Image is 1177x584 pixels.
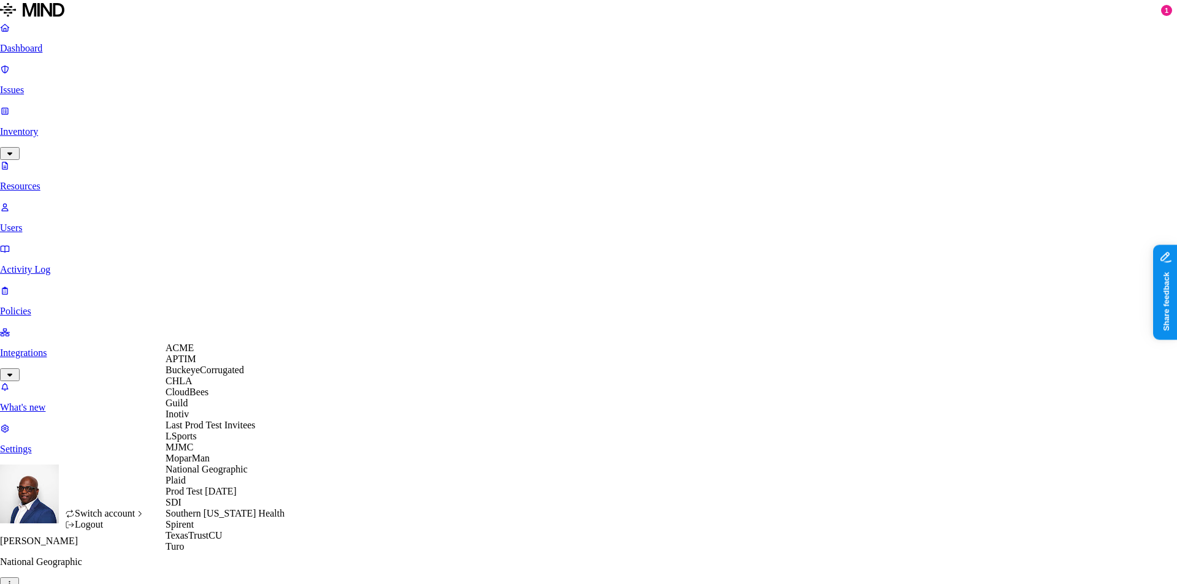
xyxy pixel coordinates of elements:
span: Spirent [166,519,194,529]
span: SDI [166,497,181,507]
span: Switch account [75,508,135,518]
span: ACME [166,343,194,353]
span: Inotiv [166,409,189,419]
span: National Geographic [166,464,248,474]
span: Last Prod Test Invitees [166,420,256,430]
span: LSports [166,431,197,441]
span: Turo [166,541,185,552]
span: CHLA [166,376,192,386]
span: TexasTrustCU [166,530,223,540]
span: Plaid [166,475,186,485]
div: Logout [65,519,145,530]
span: Guild [166,398,188,408]
span: APTIM [166,354,196,364]
span: BuckeyeCorrugated [166,365,244,375]
span: Prod Test [DATE] [166,486,237,496]
span: MJMC [166,442,193,452]
div: 1 [1161,5,1172,16]
span: MoparMan [166,453,210,463]
span: CloudBees [166,387,208,397]
span: Southern [US_STATE] Health [166,508,284,518]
